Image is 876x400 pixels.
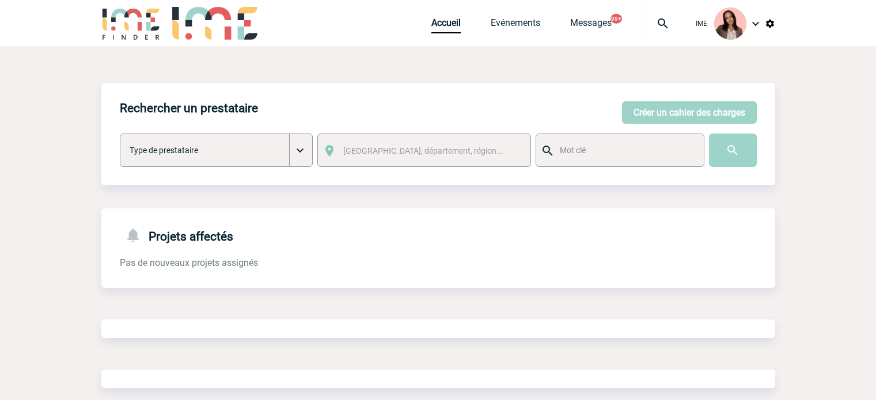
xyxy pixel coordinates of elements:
[343,146,503,155] span: [GEOGRAPHIC_DATA], département, région...
[714,7,746,40] img: 94396-3.png
[124,227,149,243] img: notifications-24-px-g.png
[696,20,707,28] span: IME
[120,257,258,268] span: Pas de nouveaux projets assignés
[570,17,612,33] a: Messages
[120,227,233,243] h4: Projets affectés
[101,7,161,40] img: IME-Finder
[120,101,258,115] h4: Rechercher un prestataire
[610,14,622,24] button: 99+
[431,17,461,33] a: Accueil
[709,134,757,167] input: Submit
[557,143,693,158] input: Mot clé
[491,17,540,33] a: Evénements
